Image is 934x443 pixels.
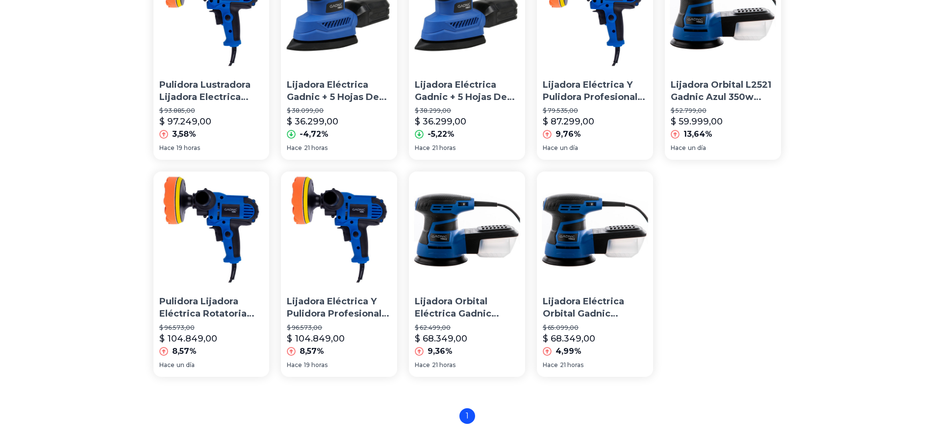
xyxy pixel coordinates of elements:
[415,361,430,369] span: Hace
[159,107,264,115] p: $ 93.885,00
[671,107,775,115] p: $ 52.799,00
[537,172,653,288] img: Lijadora Eléctrica Orbital Gadnic Deposito Discos Repuestos
[428,128,454,140] p: -5,22%
[281,172,397,288] img: Lijadora Eléctrica Y Pulidora Profesional Gadnic 2 En 1 Color Azul
[671,144,686,152] span: Hace
[415,107,519,115] p: $ 38.299,00
[159,144,175,152] span: Hace
[304,361,328,369] span: 19 horas
[159,324,264,332] p: $ 96.573,00
[153,172,270,376] a: Pulidora Lijadora Eléctrica Rotatoria Gadnic CompletaPulidora Lijadora Eléctrica Rotatoria Gadnic...
[555,345,581,357] p: 4,99%
[543,332,595,345] p: $ 68.349,00
[683,128,712,140] p: 13,64%
[300,128,328,140] p: -4,72%
[409,172,525,288] img: Lijadora Orbital Eléctrica Gadnic Deposito De Polvo Repuesto
[428,345,453,357] p: 9,36%
[177,144,200,152] span: 19 horas
[432,361,455,369] span: 21 horas
[177,361,195,369] span: un día
[287,332,345,345] p: $ 104.849,00
[543,107,647,115] p: $ 79.535,00
[153,172,270,288] img: Pulidora Lijadora Eléctrica Rotatoria Gadnic Completa
[543,115,594,128] p: $ 87.299,00
[415,115,466,128] p: $ 36.299,00
[287,79,391,103] p: Lijadora Eléctrica Gadnic + 5 Hojas De Lija 130w 1300 Rpm Color Azul
[671,115,723,128] p: $ 59.999,00
[172,345,197,357] p: 8,57%
[415,144,430,152] span: Hace
[287,115,338,128] p: $ 36.299,00
[409,172,525,376] a: Lijadora Orbital Eléctrica Gadnic Deposito De Polvo RepuestoLijadora Orbital Eléctrica Gadnic Dep...
[560,361,583,369] span: 21 horas
[287,295,391,320] p: Lijadora Eléctrica Y Pulidora Profesional Gadnic 2 En 1 Color Azul
[560,144,578,152] span: un día
[537,172,653,376] a: Lijadora Eléctrica Orbital Gadnic Deposito Discos RepuestosLijadora Eléctrica Orbital Gadnic Depo...
[543,79,647,103] p: Lijadora Eléctrica Y Pulidora Profesional Gadnic 2 En 1
[671,79,775,103] p: Lijadora Orbital L2521 Gadnic Azul 350w 13.000rpm
[281,172,397,376] a: Lijadora Eléctrica Y Pulidora Profesional Gadnic 2 En 1 Color AzulLijadora Eléctrica Y Pulidora P...
[159,295,264,320] p: Pulidora Lijadora Eléctrica Rotatoria Gadnic Completa
[415,79,519,103] p: Lijadora Eléctrica Gadnic + 5 Hojas De Lija 130w 1300 Rpm Color Azul
[555,128,581,140] p: 9,76%
[415,295,519,320] p: Lijadora Orbital Eléctrica Gadnic Deposito De Polvo Repuesto
[172,128,196,140] p: 3,58%
[543,295,647,320] p: Lijadora Eléctrica Orbital Gadnic Deposito Discos Repuestos
[287,107,391,115] p: $ 38.099,00
[415,324,519,332] p: $ 62.499,00
[415,332,467,345] p: $ 68.349,00
[543,361,558,369] span: Hace
[300,345,324,357] p: 8,57%
[159,361,175,369] span: Hace
[688,144,706,152] span: un día
[287,324,391,332] p: $ 96.573,00
[287,361,302,369] span: Hace
[159,79,264,103] p: Pulidora Lustradora Lijadora Electrica Gadnic Rotatorio
[432,144,455,152] span: 21 horas
[543,324,647,332] p: $ 65.099,00
[159,115,211,128] p: $ 97.249,00
[287,144,302,152] span: Hace
[304,144,328,152] span: 21 horas
[159,332,217,345] p: $ 104.849,00
[543,144,558,152] span: Hace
